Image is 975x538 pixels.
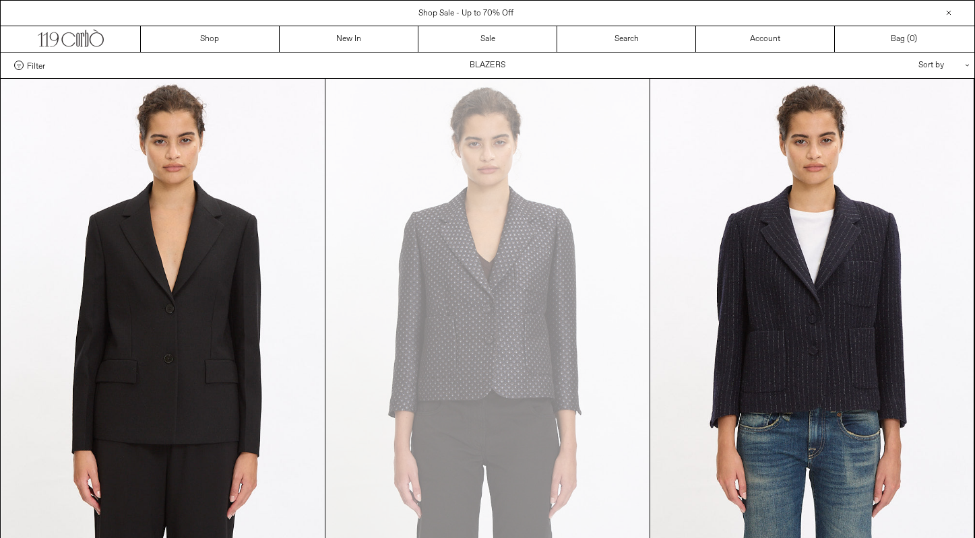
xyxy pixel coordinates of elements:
[557,26,696,52] a: Search
[910,33,917,45] span: )
[141,26,280,52] a: Shop
[27,61,45,70] span: Filter
[835,26,974,52] a: Bag ()
[418,26,557,52] a: Sale
[280,26,418,52] a: New In
[910,34,914,44] span: 0
[840,53,961,78] div: Sort by
[696,26,835,52] a: Account
[418,8,513,19] a: Shop Sale - Up to 70% Off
